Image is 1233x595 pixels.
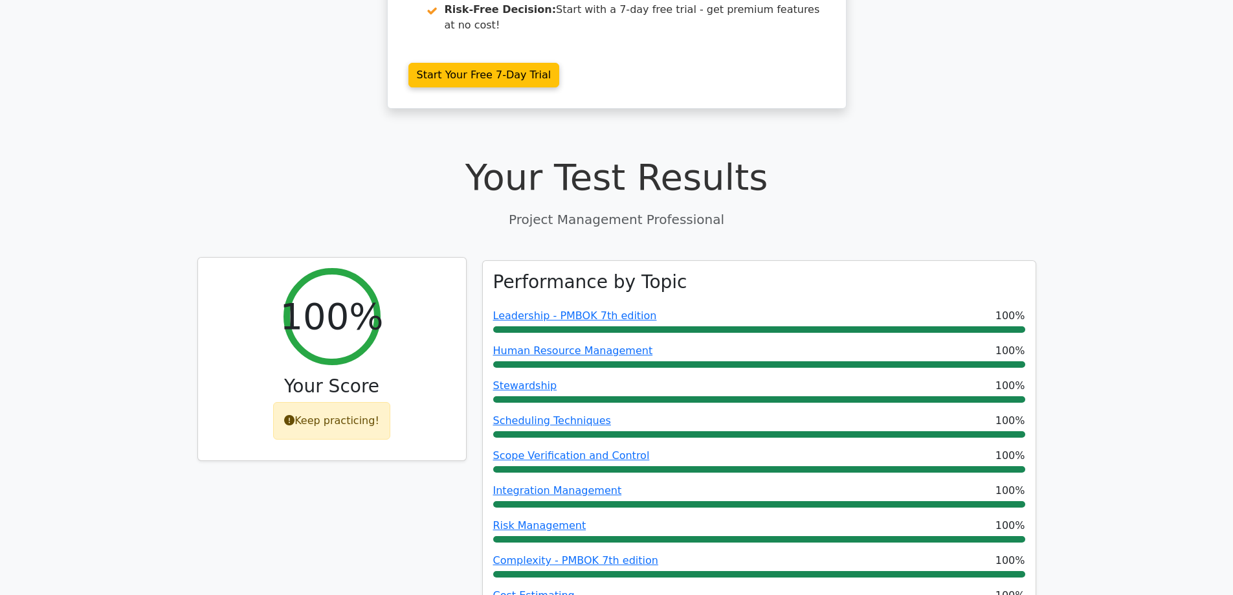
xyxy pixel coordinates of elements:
a: Scope Verification and Control [493,449,650,462]
span: 100% [995,553,1025,568]
a: Scheduling Techniques [493,414,611,427]
a: Stewardship [493,379,557,392]
span: 100% [995,378,1025,394]
h3: Your Score [208,376,456,398]
h3: Performance by Topic [493,271,687,293]
a: Risk Management [493,519,586,532]
div: Keep practicing! [273,402,390,440]
a: Start Your Free 7-Day Trial [408,63,560,87]
a: Human Resource Management [493,344,653,357]
a: Integration Management [493,484,622,497]
a: Leadership - PMBOK 7th edition [493,309,657,322]
span: 100% [995,343,1025,359]
span: 100% [995,483,1025,499]
span: 100% [995,448,1025,464]
span: 100% [995,413,1025,429]
h1: Your Test Results [197,155,1036,199]
span: 100% [995,308,1025,324]
a: Complexity - PMBOK 7th edition [493,554,658,567]
span: 100% [995,518,1025,533]
h2: 100% [280,295,383,338]
p: Project Management Professional [197,210,1036,229]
